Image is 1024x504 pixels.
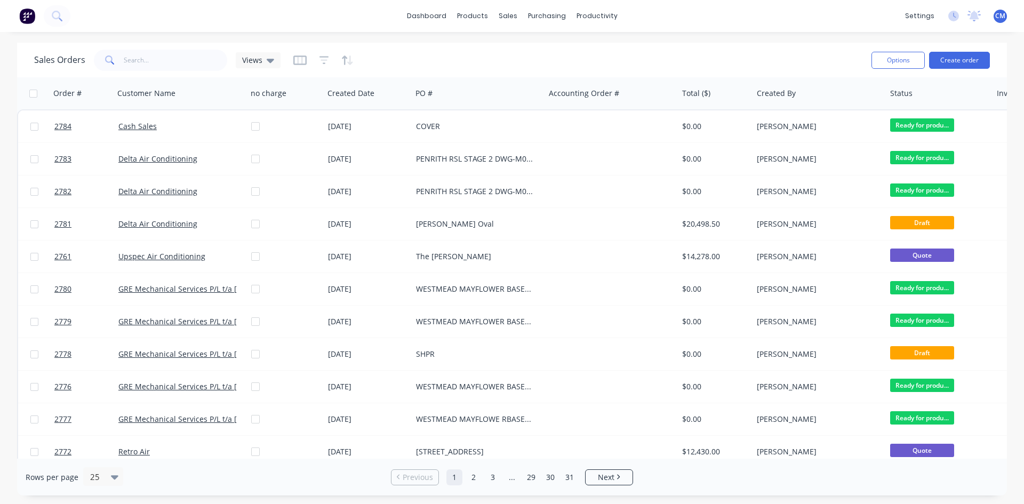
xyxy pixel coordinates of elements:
[328,121,407,132] div: [DATE]
[682,414,745,425] div: $0.00
[416,381,534,392] div: WESTMEAD MAYFLOWER BASEMENT - BUILDING 5 RUN D
[387,469,637,485] ul: Pagination
[682,381,745,392] div: $0.00
[54,371,118,403] a: 2776
[598,472,614,483] span: Next
[54,436,118,468] a: 2772
[682,186,745,197] div: $0.00
[242,54,262,66] span: Views
[54,316,71,327] span: 2779
[328,316,407,327] div: [DATE]
[328,284,407,294] div: [DATE]
[890,346,954,359] span: Draft
[504,469,520,485] a: Jump forward
[416,284,534,294] div: WESTMEAD MAYFLOWER BASEMENT - BUILDING 5 RUN B - RUN C
[403,472,433,483] span: Previous
[416,316,534,327] div: WESTMEAD MAYFLOWER BASEMENT - BUILDING 5 RUN B
[54,446,71,457] span: 2772
[890,118,954,132] span: Ready for produ...
[328,251,407,262] div: [DATE]
[890,411,954,425] span: Ready for produ...
[416,219,534,229] div: [PERSON_NAME] Oval
[757,446,875,457] div: [PERSON_NAME]
[117,88,175,99] div: Customer Name
[416,446,534,457] div: [STREET_ADDRESS]
[757,316,875,327] div: [PERSON_NAME]
[118,154,197,164] a: Delta Air Conditioning
[118,284,363,294] a: GRE Mechanical Services P/L t/a [PERSON_NAME] & [PERSON_NAME]
[54,284,71,294] span: 2780
[118,121,157,131] a: Cash Sales
[118,251,205,261] a: Upspec Air Conditioning
[54,241,118,273] a: 2761
[452,8,493,24] div: products
[890,151,954,164] span: Ready for produ...
[890,216,954,229] span: Draft
[327,88,374,99] div: Created Date
[523,469,539,485] a: Page 29
[682,88,710,99] div: Total ($)
[328,186,407,197] div: [DATE]
[328,381,407,392] div: [DATE]
[757,349,875,359] div: [PERSON_NAME]
[251,88,286,99] div: no charge
[757,381,875,392] div: [PERSON_NAME]
[485,469,501,485] a: Page 3
[757,284,875,294] div: [PERSON_NAME]
[54,349,71,359] span: 2778
[757,414,875,425] div: [PERSON_NAME]
[757,186,875,197] div: [PERSON_NAME]
[118,414,363,424] a: GRE Mechanical Services P/L t/a [PERSON_NAME] & [PERSON_NAME]
[757,121,875,132] div: [PERSON_NAME]
[562,469,578,485] a: Page 31
[19,8,35,24] img: Factory
[929,52,990,69] button: Create order
[682,349,745,359] div: $0.00
[682,316,745,327] div: $0.00
[890,444,954,457] span: Quote
[682,284,745,294] div: $0.00
[416,414,534,425] div: WESTMEAD MAYFLOWE RBASEMENT - BUILDING 5 RUN D
[54,143,118,175] a: 2783
[416,251,534,262] div: The [PERSON_NAME]
[890,314,954,327] span: Ready for produ...
[54,381,71,392] span: 2776
[391,472,438,483] a: Previous page
[416,186,534,197] div: PENRITH RSL STAGE 2 DWG-M01 REV-8 RUN A
[54,403,118,435] a: 2777
[571,8,623,24] div: productivity
[466,469,482,485] a: Page 2
[54,273,118,305] a: 2780
[54,175,118,207] a: 2782
[890,281,954,294] span: Ready for produ...
[523,8,571,24] div: purchasing
[54,414,71,425] span: 2777
[416,349,534,359] div: SHPR
[890,379,954,392] span: Ready for produ...
[54,110,118,142] a: 2784
[54,121,71,132] span: 2784
[757,219,875,229] div: [PERSON_NAME]
[124,50,228,71] input: Search...
[328,446,407,457] div: [DATE]
[682,219,745,229] div: $20,498.50
[54,219,71,229] span: 2781
[54,338,118,370] a: 2778
[328,414,407,425] div: [DATE]
[416,154,534,164] div: PENRITH RSL STAGE 2 DWG-M01 REV-8 RUN A
[118,186,197,196] a: Delta Air Conditioning
[415,88,433,99] div: PO #
[542,469,558,485] a: Page 30
[54,306,118,338] a: 2779
[757,154,875,164] div: [PERSON_NAME]
[118,219,197,229] a: Delta Air Conditioning
[54,154,71,164] span: 2783
[53,88,82,99] div: Order #
[890,88,913,99] div: Status
[682,251,745,262] div: $14,278.00
[54,186,71,197] span: 2782
[328,219,407,229] div: [DATE]
[586,472,633,483] a: Next page
[682,446,745,457] div: $12,430.00
[871,52,925,69] button: Options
